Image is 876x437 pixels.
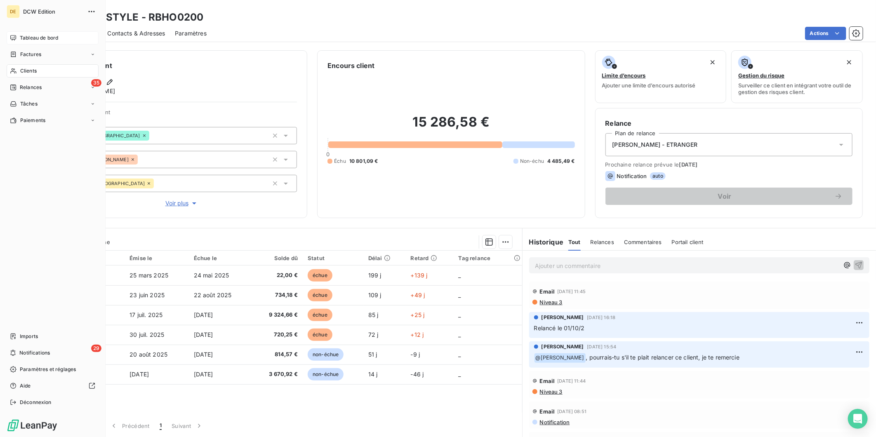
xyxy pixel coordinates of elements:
[587,315,616,320] span: [DATE] 16:18
[459,331,461,338] span: _
[587,344,617,349] span: [DATE] 15:54
[602,82,696,89] span: Ajouter une limite d’encours autorisé
[194,255,247,261] div: Échue le
[547,157,575,165] span: 4 485,49 €
[557,289,586,294] span: [DATE] 11:45
[308,255,358,261] div: Statut
[23,8,82,15] span: DCW Edition
[731,50,863,103] button: Gestion du risqueSurveiller ce client en intégrant votre outil de gestion des risques client.
[20,366,76,373] span: Paramètres et réglages
[459,272,461,279] span: _
[459,311,461,318] span: _
[7,419,58,432] img: Logo LeanPay
[130,272,168,279] span: 25 mars 2025
[368,371,378,378] span: 14 j
[534,324,585,331] span: Relancé le 01/10/2
[605,188,852,205] button: Voir
[624,239,662,245] span: Commentaires
[20,84,42,91] span: Relances
[411,331,424,338] span: +12 j
[595,50,727,103] button: Limite d’encoursAjouter une limite d’encours autorisé
[20,34,58,42] span: Tableau de bord
[368,311,379,318] span: 85 j
[523,237,564,247] h6: Historique
[605,118,852,128] h6: Relance
[130,351,167,358] span: 20 août 2025
[615,193,834,200] span: Voir
[91,345,101,352] span: 29
[612,141,698,149] span: [PERSON_NAME] - ETRANGER
[66,199,297,208] button: Voir plus
[7,5,20,18] div: DE
[149,132,156,139] input: Ajouter une valeur
[107,29,165,38] span: Contacts & Adresses
[848,409,868,429] div: Open Intercom Messenger
[368,351,377,358] span: 51 j
[411,291,425,298] span: +49 j
[175,29,207,38] span: Paramètres
[155,417,167,435] button: 1
[557,409,586,414] span: [DATE] 08:51
[20,117,45,124] span: Paiements
[540,378,555,384] span: Email
[586,354,739,361] span: , pourrais-tu s'il te plait relancer ce client, je te remercie
[257,311,298,319] span: 9 324,66 €
[194,331,213,338] span: [DATE]
[805,27,846,40] button: Actions
[368,291,381,298] span: 109 j
[154,180,160,187] input: Ajouter une valeur
[194,371,213,378] span: [DATE]
[308,329,332,341] span: échue
[130,291,165,298] span: 23 juin 2025
[257,331,298,339] span: 720,25 €
[194,351,213,358] span: [DATE]
[650,172,666,180] span: auto
[160,422,162,430] span: 1
[257,350,298,359] span: 814,57 €
[194,272,229,279] span: 24 mai 2025
[542,314,584,321] span: [PERSON_NAME]
[308,368,344,381] span: non-échue
[459,371,461,378] span: _
[257,271,298,280] span: 22,00 €
[167,417,208,435] button: Suivant
[194,291,232,298] span: 22 août 2025
[591,239,614,245] span: Relances
[7,379,99,392] a: Aide
[19,349,50,357] span: Notifications
[76,133,140,138] span: PAYS - [GEOGRAPHIC_DATA]
[368,331,379,338] span: 72 j
[540,408,555,415] span: Email
[411,351,420,358] span: -9 j
[20,333,38,340] span: Imports
[617,173,647,179] span: Notification
[602,72,646,79] span: Limite d’encours
[411,272,428,279] span: +139 j
[130,255,184,261] div: Émise le
[368,272,381,279] span: 199 j
[308,348,344,361] span: non-échue
[257,370,298,378] span: 3 670,92 €
[327,61,374,70] h6: Encours client
[411,371,424,378] span: -46 j
[130,371,149,378] span: [DATE]
[138,156,144,163] input: Ajouter une valeur
[349,157,378,165] span: 10 801,09 €
[411,255,449,261] div: Retard
[20,382,31,390] span: Aide
[327,114,575,139] h2: 15 286,58 €
[334,157,346,165] span: Échu
[459,291,461,298] span: _
[540,288,555,295] span: Email
[459,255,517,261] div: Tag relance
[73,10,203,25] h3: HOME STYLE - RBHO0200
[20,399,52,406] span: Déconnexion
[568,239,581,245] span: Tout
[308,289,332,301] span: échue
[66,109,297,120] span: Propriétés Client
[130,331,164,338] span: 30 juil. 2025
[308,309,332,321] span: échue
[520,157,544,165] span: Non-échu
[194,311,213,318] span: [DATE]
[165,199,198,207] span: Voir plus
